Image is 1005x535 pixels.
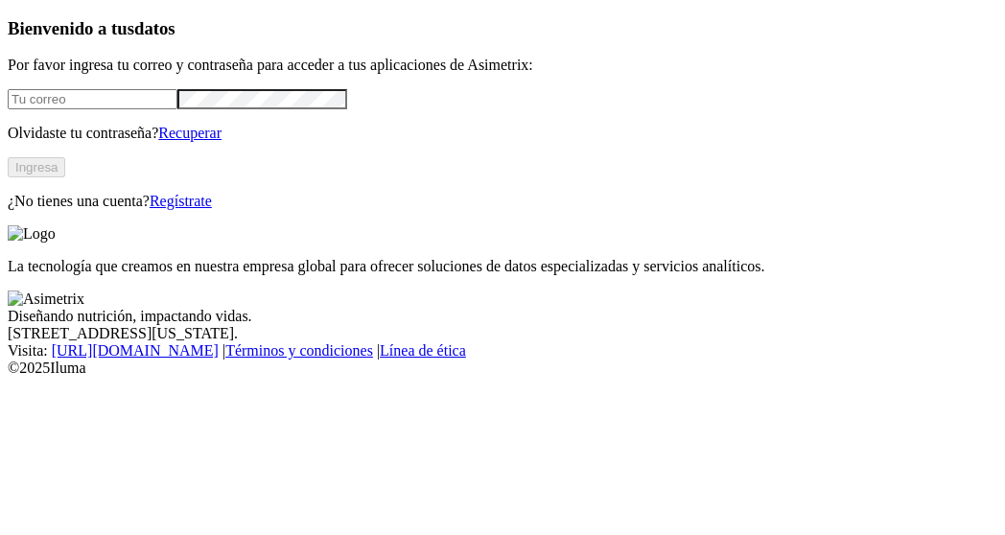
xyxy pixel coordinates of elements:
[8,225,56,243] img: Logo
[8,308,997,325] div: Diseñando nutrición, impactando vidas.
[150,193,212,209] a: Regístrate
[8,258,997,275] p: La tecnología que creamos en nuestra empresa global para ofrecer soluciones de datos especializad...
[8,193,997,210] p: ¿No tienes una cuenta?
[8,325,997,342] div: [STREET_ADDRESS][US_STATE].
[8,125,997,142] p: Olvidaste tu contraseña?
[380,342,466,359] a: Línea de ética
[134,18,175,38] span: datos
[225,342,373,359] a: Términos y condiciones
[8,57,997,74] p: Por favor ingresa tu correo y contraseña para acceder a tus aplicaciones de Asimetrix:
[8,291,84,308] img: Asimetrix
[8,360,997,377] div: © 2025 Iluma
[8,342,997,360] div: Visita : | |
[158,125,222,141] a: Recuperar
[8,18,997,39] h3: Bienvenido a tus
[8,157,65,177] button: Ingresa
[52,342,219,359] a: [URL][DOMAIN_NAME]
[8,89,177,109] input: Tu correo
